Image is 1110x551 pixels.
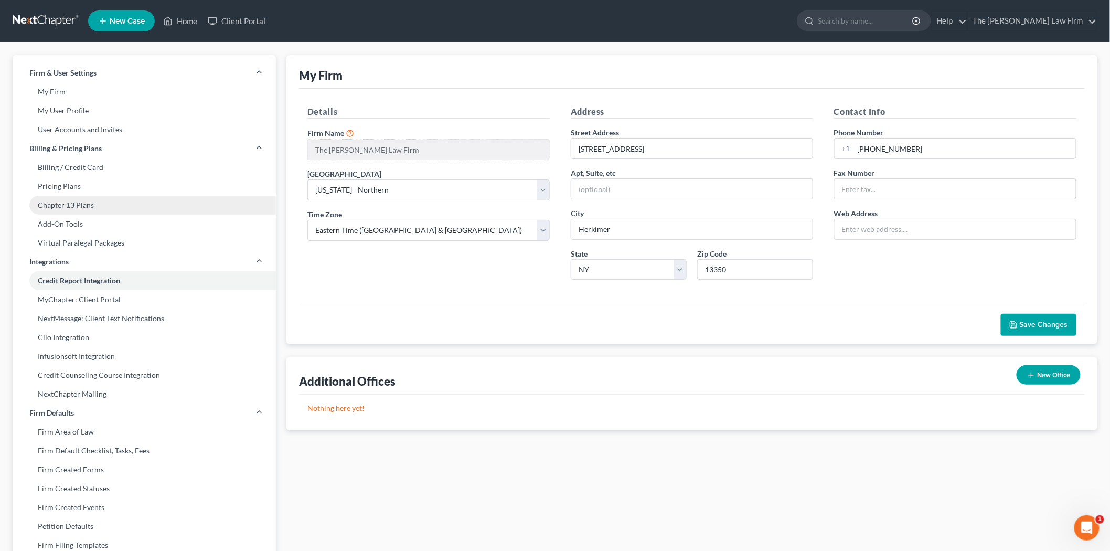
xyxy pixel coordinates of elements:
a: Help [932,12,967,30]
input: Enter name... [308,140,549,160]
a: Billing & Pricing Plans [13,139,276,158]
a: The [PERSON_NAME] Law Firm [968,12,1097,30]
a: My User Profile [13,101,276,120]
span: Firm & User Settings [29,68,97,78]
a: Petition Defaults [13,517,276,536]
a: Clio Integration [13,328,276,347]
div: Additional Offices [299,374,396,389]
span: Firm Name [307,129,344,137]
input: Search by name... [818,11,914,30]
a: Firm Area of Law [13,422,276,441]
input: Enter web address.... [835,219,1076,239]
p: Nothing here yet! [307,403,1076,414]
label: Street Address [571,127,619,138]
input: XXXXX [697,259,813,280]
input: Enter phone... [854,139,1076,158]
label: State [571,248,588,259]
label: Apt, Suite, etc [571,167,616,178]
input: (optional) [571,179,813,199]
a: User Accounts and Invites [13,120,276,139]
h5: Details [307,105,550,119]
span: Firm Defaults [29,408,74,418]
button: New Office [1017,365,1081,385]
a: Firm Created Statuses [13,479,276,498]
a: Virtual Paralegal Packages [13,234,276,252]
span: Billing & Pricing Plans [29,143,102,154]
a: Billing / Credit Card [13,158,276,177]
a: MyChapter: Client Portal [13,290,276,309]
a: Credit Counseling Course Integration [13,366,276,385]
span: Integrations [29,257,69,267]
label: Phone Number [834,127,884,138]
a: Firm Created Events [13,498,276,517]
a: Credit Report Integration [13,271,276,290]
span: New Case [110,17,145,25]
a: Home [158,12,202,30]
a: Client Portal [202,12,271,30]
button: Save Changes [1001,314,1076,336]
label: Web Address [834,208,878,219]
a: Pricing Plans [13,177,276,196]
h5: Address [571,105,813,119]
a: Add-On Tools [13,215,276,234]
a: Firm Created Forms [13,460,276,479]
label: Fax Number [834,167,875,178]
span: Save Changes [1020,320,1068,329]
a: Chapter 13 Plans [13,196,276,215]
a: My Firm [13,82,276,101]
a: Firm Defaults [13,404,276,422]
a: NextMessage: Client Text Notifications [13,309,276,328]
div: My Firm [299,68,343,83]
a: Integrations [13,252,276,271]
h5: Contact Info [834,105,1076,119]
label: [GEOGRAPHIC_DATA] [307,168,381,179]
a: Firm Default Checklist, Tasks, Fees [13,441,276,460]
iframe: Intercom live chat [1074,515,1100,541]
label: Time Zone [307,209,342,220]
input: Enter fax... [835,179,1076,199]
a: Firm & User Settings [13,63,276,82]
div: +1 [835,139,854,158]
input: Enter address... [571,139,813,158]
label: Zip Code [697,248,727,259]
span: 1 [1096,515,1104,524]
a: NextChapter Mailing [13,385,276,404]
label: City [571,208,584,219]
a: Infusionsoft Integration [13,347,276,366]
input: Enter city... [571,219,813,239]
